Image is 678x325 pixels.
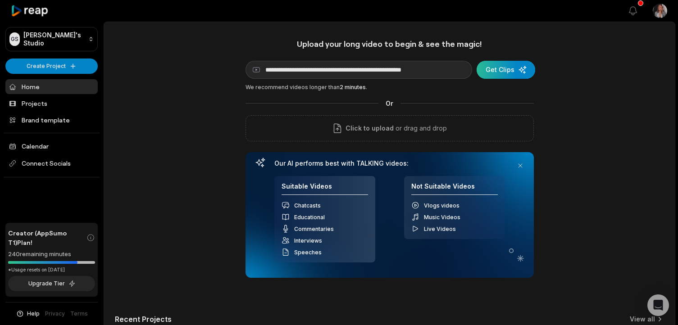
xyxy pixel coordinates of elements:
button: Create Project [5,59,98,74]
a: Calendar [5,139,98,153]
span: Chatcasts [294,202,321,209]
span: Commentaries [294,226,334,232]
span: 2 minutes [340,84,366,90]
button: Help [16,310,40,318]
div: Open Intercom Messenger [647,294,669,316]
span: Click to upload [346,123,394,134]
div: We recommend videos longer than . [246,83,534,91]
a: Projects [5,96,98,111]
h3: Our AI performs best with TALKING videos: [274,159,505,167]
a: Home [5,79,98,94]
button: Upgrade Tier [8,276,95,291]
span: Or [378,99,400,108]
a: Brand template [5,113,98,127]
span: Vlogs videos [424,202,460,209]
span: Music Videos [424,214,460,221]
h2: Recent Projects [115,315,172,324]
p: [PERSON_NAME]'s Studio [23,31,85,47]
span: Speeches [294,249,322,256]
h1: Upload your long video to begin & see the magic! [246,39,534,49]
h4: Not Suitable Videos [411,182,498,195]
a: Privacy [45,310,65,318]
a: Terms [70,310,88,318]
p: or drag and drop [394,123,447,134]
span: Help [27,310,40,318]
div: GS [9,32,20,46]
span: Creator (AppSumo T1) Plan! [8,228,86,247]
span: Live Videos [424,226,456,232]
h4: Suitable Videos [282,182,368,195]
div: 240 remaining minutes [8,250,95,259]
a: View all [630,315,655,324]
button: Get Clips [477,61,535,79]
span: Connect Socials [5,155,98,172]
span: Interviews [294,237,322,244]
div: *Usage resets on [DATE] [8,266,95,273]
span: Educational [294,214,325,221]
